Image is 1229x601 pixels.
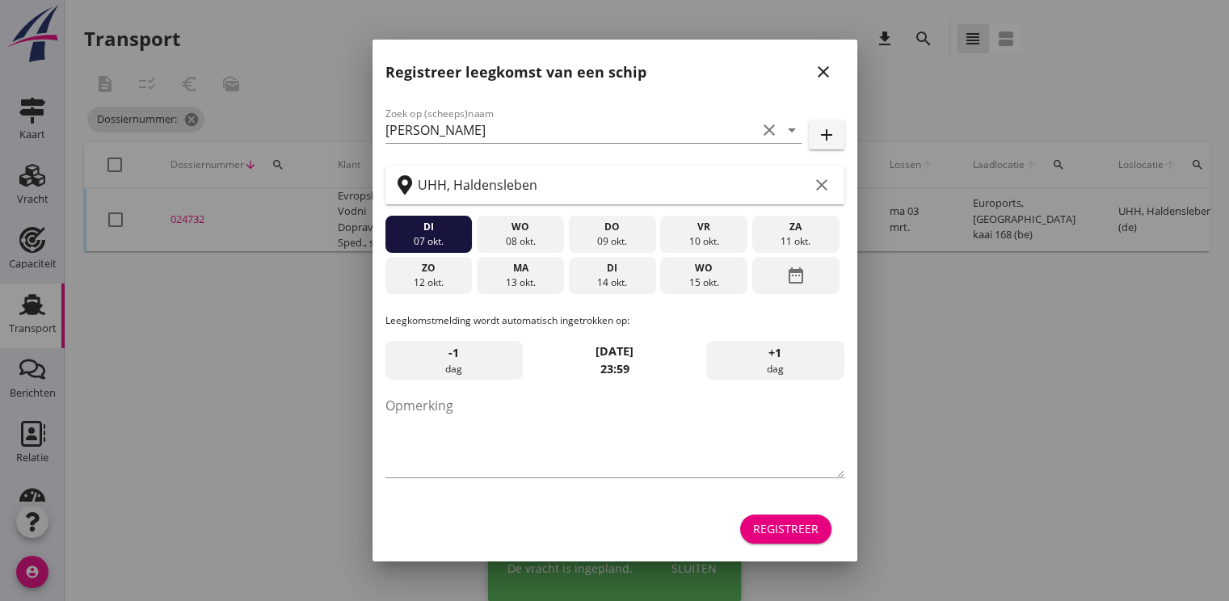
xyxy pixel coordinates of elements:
[385,341,523,380] div: dag
[572,261,651,275] div: di
[596,343,633,359] strong: [DATE]
[385,393,844,477] textarea: Opmerking
[812,175,831,195] i: clear
[768,344,781,362] span: +1
[756,234,835,249] div: 11 okt.
[782,120,802,140] i: arrow_drop_down
[418,172,809,198] input: Zoek op terminal of plaats
[481,261,560,275] div: ma
[572,234,651,249] div: 09 okt.
[389,261,468,275] div: zo
[572,220,651,234] div: do
[753,520,819,537] div: Registreer
[481,234,560,249] div: 08 okt.
[389,234,468,249] div: 07 okt.
[481,220,560,234] div: wo
[385,117,756,143] input: Zoek op (scheeps)naam
[389,275,468,290] div: 12 okt.
[600,361,629,376] strong: 23:59
[756,220,835,234] div: za
[664,220,743,234] div: vr
[786,261,806,290] i: date_range
[664,261,743,275] div: wo
[760,120,779,140] i: clear
[817,125,836,145] i: add
[385,61,646,83] h2: Registreer leegkomst van een schip
[664,234,743,249] div: 10 okt.
[706,341,844,380] div: dag
[740,515,831,544] button: Registreer
[448,344,459,362] span: -1
[389,220,468,234] div: di
[664,275,743,290] div: 15 okt.
[572,275,651,290] div: 14 okt.
[481,275,560,290] div: 13 okt.
[385,313,844,328] p: Leegkomstmelding wordt automatisch ingetrokken op:
[814,62,833,82] i: close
